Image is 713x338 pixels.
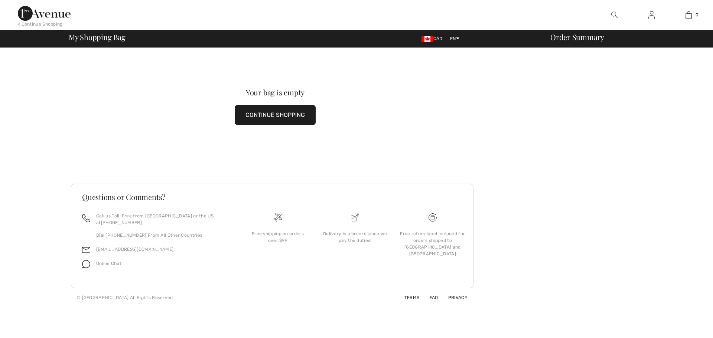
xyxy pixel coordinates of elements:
button: CONTINUE SHOPPING [235,105,316,125]
div: < Continue Shopping [18,21,63,27]
a: FAQ [421,295,438,300]
div: © [GEOGRAPHIC_DATA] All Rights Reserved [77,294,173,301]
span: My Shopping Bag [69,33,126,41]
img: My Bag [686,10,692,19]
a: Terms [395,295,420,300]
div: Free return label included for orders shipped to [GEOGRAPHIC_DATA] and [GEOGRAPHIC_DATA] [400,230,465,257]
div: Your bag is empty [91,89,459,96]
a: Sign In [642,10,661,20]
div: Delivery is a breeze since we pay the duties! [322,230,388,244]
img: Canadian Dollar [421,36,433,42]
img: 1ère Avenue [18,6,71,21]
img: search the website [611,10,618,19]
img: Delivery is a breeze since we pay the duties! [351,213,359,221]
img: My Info [648,10,655,19]
a: [EMAIL_ADDRESS][DOMAIN_NAME] [96,247,173,252]
span: CAD [421,36,446,41]
a: 0 [670,10,707,19]
img: Free shipping on orders over $99 [429,213,437,221]
span: Online Chat [96,261,121,266]
span: 0 [696,12,699,18]
img: call [82,214,90,222]
div: Order Summary [541,33,709,41]
span: EN [450,36,459,41]
p: Call us Toll-Free from [GEOGRAPHIC_DATA] or the US at [96,213,230,226]
div: Free shipping on orders over $99 [245,230,310,244]
img: Free shipping on orders over $99 [274,213,282,221]
h3: Questions or Comments? [82,193,462,201]
img: email [82,246,90,254]
a: [PHONE_NUMBER] [101,220,142,225]
p: Dial [PHONE_NUMBER] From All Other Countries [96,232,230,239]
a: Privacy [439,295,468,300]
img: chat [82,260,90,268]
